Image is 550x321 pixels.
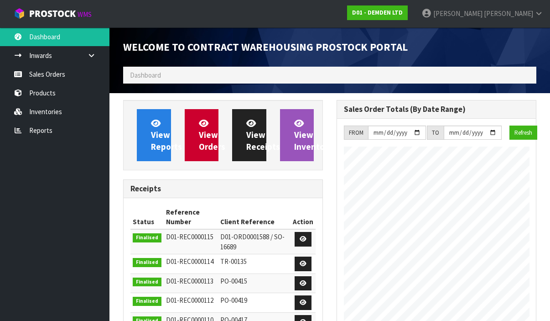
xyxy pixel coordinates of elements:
[344,105,529,114] h3: Sales Order Totals (By Date Range)
[433,9,483,18] span: [PERSON_NAME]
[509,126,537,140] button: Refresh
[133,258,161,267] span: Finalised
[166,232,213,241] span: D01-REC0000115
[151,118,182,152] span: View Reports
[166,257,213,266] span: D01-REC0000114
[220,257,247,266] span: TR-00135
[232,109,266,161] a: ViewReceipts
[133,233,161,242] span: Finalised
[130,184,316,193] h3: Receipts
[133,278,161,287] span: Finalised
[220,296,247,305] span: PO-00419
[294,118,332,152] span: View Inventory
[427,126,444,140] div: TO
[164,205,218,230] th: Reference Number
[137,109,171,161] a: ViewReports
[220,277,247,285] span: PO-00415
[166,277,213,285] span: D01-REC0000113
[130,205,164,230] th: Status
[291,205,316,230] th: Action
[130,71,161,79] span: Dashboard
[199,118,225,152] span: View Orders
[14,8,25,19] img: cube-alt.png
[133,297,161,306] span: Finalised
[123,40,408,53] span: Welcome to Contract Warehousing ProStock Portal
[166,296,213,305] span: D01-REC0000112
[185,109,219,161] a: ViewOrders
[78,10,92,19] small: WMS
[280,109,314,161] a: ViewInventory
[246,118,280,152] span: View Receipts
[220,232,285,251] span: D01-ORD0001588 / SO-16689
[484,9,533,18] span: [PERSON_NAME]
[29,8,76,20] span: ProStock
[352,9,403,16] strong: D01 - DEMDEN LTD
[218,205,291,230] th: Client Reference
[344,126,368,140] div: FROM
